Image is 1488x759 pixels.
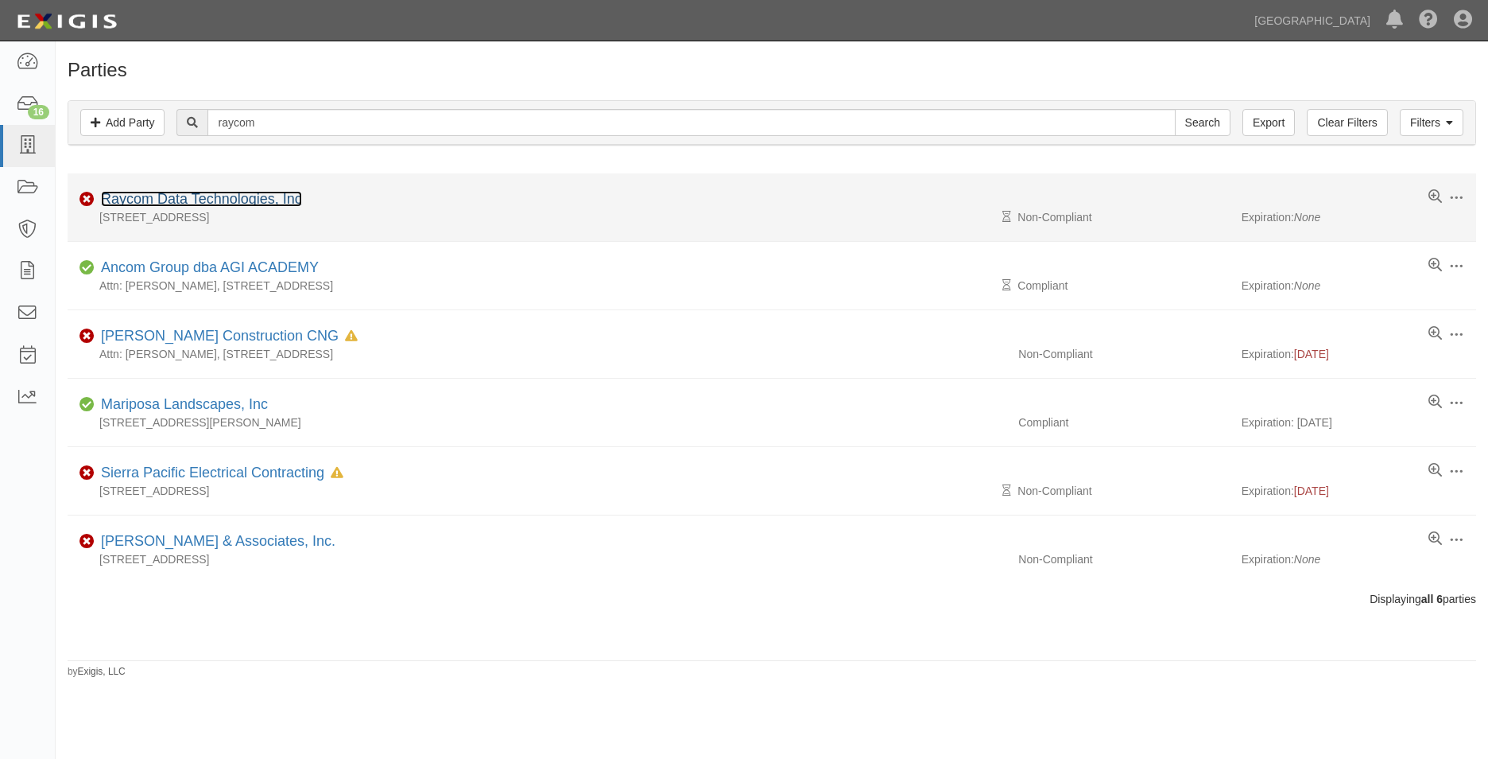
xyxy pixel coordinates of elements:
[1242,415,1476,430] div: Expiration: [DATE]
[1428,395,1442,411] a: View results summary
[95,395,268,415] div: Mariposa Landscapes, Inc
[1294,553,1320,566] i: None
[79,399,95,411] i: Compliant
[79,194,95,205] i: Non-Compliant
[207,109,1175,136] input: Search
[68,209,1006,225] div: [STREET_ADDRESS]
[1294,279,1320,292] i: None
[68,278,1006,294] div: Attn: [PERSON_NAME], [STREET_ADDRESS]
[95,189,302,210] div: Raycom Data Technologies, Inc
[68,551,1006,567] div: [STREET_ADDRESS]
[1002,212,1011,223] i: Pending Review
[1242,109,1295,136] a: Export
[1294,348,1329,360] span: [DATE]
[1428,326,1442,342] a: View results summary
[68,415,1006,430] div: [STREET_ADDRESS][PERSON_NAME]
[68,665,126,679] small: by
[56,591,1488,607] div: Displaying parties
[1428,463,1442,479] a: View results summary
[1421,593,1443,605] b: all 6
[1242,346,1476,362] div: Expiration:
[101,328,339,344] a: [PERSON_NAME] Construction CNG
[1006,483,1241,499] div: Non-Compliant
[1428,189,1442,205] a: View results summary
[1006,346,1241,362] div: Non-Compliant
[101,259,319,275] a: Ancom Group dba AGI ACADEMY
[1294,211,1320,224] i: None
[1294,485,1329,497] span: [DATE]
[1006,415,1241,430] div: Compliant
[79,331,95,342] i: Non-Compliant
[1428,258,1442,274] a: View results summary
[345,331,358,342] i: In Default since 10/16/2024
[1400,109,1463,136] a: Filters
[1307,109,1387,136] a: Clear Filters
[101,533,335,549] a: [PERSON_NAME] & Associates, Inc.
[79,263,95,274] i: Compliant
[12,7,122,36] img: logo-5460c22ac91f19d4615b14bd174203de0afe785f0fc80cf4dbbc73dc1793850b.png
[1006,551,1241,567] div: Non-Compliant
[1006,278,1241,294] div: Compliant
[1006,209,1241,225] div: Non-Compliant
[68,346,1006,362] div: Attn: [PERSON_NAME], [STREET_ADDRESS]
[78,666,126,677] a: Exigis, LLC
[1419,11,1438,30] i: Help Center - Complianz
[80,109,165,136] a: Add Party
[101,396,268,412] a: Mariposa Landscapes, Inc
[101,465,324,481] a: Sierra Pacific Electrical Contracting
[28,105,49,119] div: 16
[79,536,95,547] i: Non-Compliant
[95,463,343,484] div: Sierra Pacific Electrical Contracting
[95,531,335,552] div: A.J. Kirkwood & Associates, Inc.
[79,468,95,479] i: Non-Compliant
[1242,551,1476,567] div: Expiration:
[1242,209,1476,225] div: Expiration:
[1242,483,1476,499] div: Expiration:
[1002,485,1011,496] i: Pending Review
[95,326,358,347] div: Jaycox Construction CNG
[1246,5,1378,37] a: [GEOGRAPHIC_DATA]
[331,468,343,479] i: In Default since 07/21/2025
[1242,278,1476,294] div: Expiration:
[1175,109,1230,136] input: Search
[1428,531,1442,547] a: View results summary
[101,191,302,207] a: Raycom Data Technologies, Inc
[68,60,1476,80] h1: Parties
[68,483,1006,499] div: [STREET_ADDRESS]
[95,258,319,278] div: Ancom Group dba AGI ACADEMY
[1002,280,1011,291] i: Pending Review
